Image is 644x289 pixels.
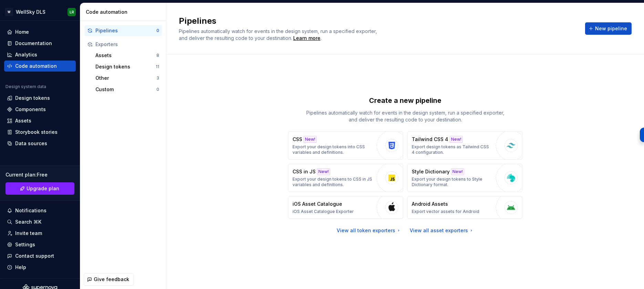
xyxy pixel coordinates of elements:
div: Help [15,264,26,271]
div: Current plan : Free [6,171,74,178]
div: Documentation [15,40,52,47]
div: Code automation [15,63,57,69]
a: Upgrade plan [6,182,74,195]
button: Custom0 [93,84,162,95]
div: LR [70,9,74,15]
div: Design tokens [95,63,156,70]
a: Design tokens [4,93,76,104]
p: Export your design tokens to CSS in JS variables and definitions. [293,176,373,188]
div: WellSky DLS [16,9,45,15]
span: New pipeline [595,25,627,32]
div: Invite team [15,230,42,237]
p: iOS Asset Catalogue [293,201,342,207]
button: Tailwind CSS 4New!Export design tokens as Tailwind CSS 4 configuration. [407,131,522,160]
button: Android AssetsExport vector assets for Android [407,196,522,219]
p: CSS [293,136,302,143]
div: Analytics [15,51,37,58]
a: Data sources [4,138,76,149]
button: Design tokens11 [93,61,162,72]
div: Home [15,29,29,35]
span: . [292,36,321,41]
div: 3 [156,75,159,81]
div: Contact support [15,253,54,259]
h2: Pipelines [179,15,577,26]
a: Documentation [4,38,76,49]
div: New! [451,168,464,175]
p: Create a new pipeline [369,96,441,105]
div: 8 [156,53,159,58]
button: CSS in JSNew!Export your design tokens to CSS in JS variables and definitions. [288,164,403,192]
p: Android Assets [412,201,448,207]
p: Export your design tokens to Style Dictionary format. [412,176,492,188]
span: Upgrade plan [27,185,59,192]
button: WWellSky DLSLR [1,4,79,19]
a: Components [4,104,76,115]
div: Data sources [15,140,47,147]
button: iOS Asset CatalogueiOS Asset Catalogue Exporter [288,196,403,219]
span: Give feedback [94,276,129,283]
p: Pipelines automatically watch for events in the design system, run a specified exporter, and deli... [302,109,509,123]
span: Pipelines automatically watch for events in the design system, run a specified exporter, and deli... [179,28,378,41]
a: Home [4,26,76,38]
p: Tailwind CSS 4 [412,136,448,143]
div: Notifications [15,207,47,214]
div: Search ⌘K [15,218,41,225]
div: 0 [156,87,159,92]
a: Invite team [4,228,76,239]
div: Code automation [86,9,163,15]
button: New pipeline [585,22,632,35]
a: Assets [4,115,76,126]
div: Exporters [95,41,159,48]
div: New! [317,168,330,175]
a: View all token exporters [337,227,401,234]
p: Style Dictionary [412,168,450,175]
p: iOS Asset Catalogue Exporter [293,209,354,214]
div: Assets [95,52,156,59]
button: Search ⌘K [4,216,76,227]
div: Storybook stories [15,129,58,136]
a: Learn more [293,35,320,42]
div: Design system data [6,84,46,89]
button: Help [4,262,76,273]
div: Custom [95,86,156,93]
div: 11 [156,64,159,69]
div: Design tokens [15,95,50,101]
button: CSSNew!Export your design tokens into CSS variables and definitions. [288,131,403,160]
button: Pipelines0 [84,25,162,36]
div: Other [95,75,156,82]
button: Style DictionaryNew!Export your design tokens to Style Dictionary format. [407,164,522,192]
div: New! [304,136,317,143]
div: W [5,8,13,16]
div: Pipelines [95,27,156,34]
p: Export vector assets for Android [412,209,479,214]
button: Notifications [4,205,76,216]
p: Export design tokens as Tailwind CSS 4 configuration. [412,144,492,155]
button: Other3 [93,73,162,84]
button: Assets8 [93,50,162,61]
button: Contact support [4,250,76,261]
div: Settings [15,241,35,248]
a: Code automation [4,61,76,72]
a: View all asset exporters [410,227,474,234]
div: New! [450,136,463,143]
p: Export your design tokens into CSS variables and definitions. [293,144,373,155]
div: Components [15,106,46,113]
button: Give feedback [84,273,134,286]
a: Settings [4,239,76,250]
div: 0 [156,28,159,33]
div: Assets [15,117,31,124]
a: Analytics [4,49,76,60]
a: Storybook stories [4,127,76,138]
p: CSS in JS [293,168,316,175]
